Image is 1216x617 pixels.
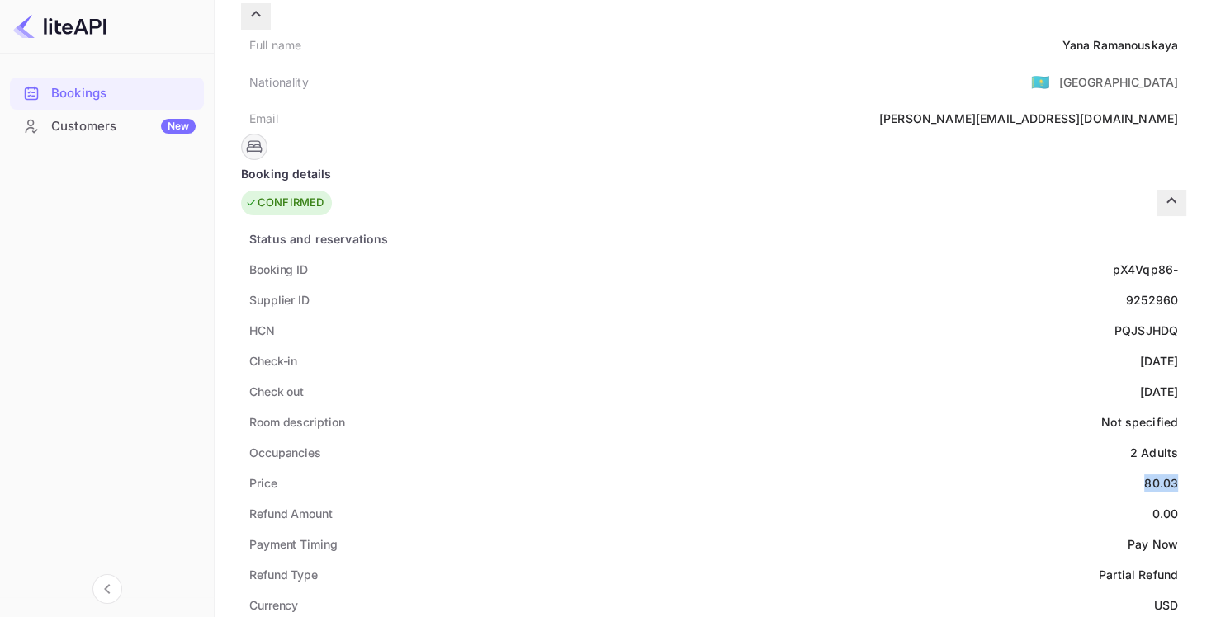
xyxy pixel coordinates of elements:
div: USD [1154,596,1178,614]
div: CONFIRMED [245,195,324,211]
div: [DATE] [1140,352,1178,370]
div: Customers [51,117,196,136]
div: pX4Vqp86- [1113,261,1178,278]
div: [GEOGRAPHIC_DATA] [1058,73,1178,91]
div: HCN [249,322,275,339]
div: Currency [249,596,298,614]
a: Bookings [10,78,204,108]
a: CustomersNew [10,111,204,141]
div: [PERSON_NAME][EMAIL_ADDRESS][DOMAIN_NAME] [879,110,1178,127]
div: Yana Ramanouskaya [1062,36,1178,54]
div: Refund Amount [249,505,333,522]
div: 9252960 [1126,291,1178,308]
div: Check out [249,383,304,400]
div: Email [249,110,278,127]
div: Payment Timing [249,535,338,553]
div: 80.03 [1144,474,1178,492]
div: [DATE] [1140,383,1178,400]
div: Nationality [249,73,309,91]
div: Bookings [51,84,196,103]
img: LiteAPI logo [13,13,106,40]
div: PQJSJHDQ [1114,322,1178,339]
div: 2 Adults [1130,444,1178,461]
div: Supplier ID [249,291,310,308]
div: Refund Type [249,566,318,583]
div: Booking details [241,165,1186,182]
div: Check-in [249,352,297,370]
div: Full name [249,36,301,54]
div: Status and reservations [249,230,388,247]
div: Partial Refund [1099,566,1178,583]
div: Bookings [10,78,204,110]
div: CustomersNew [10,111,204,143]
div: Room description [249,413,344,431]
div: Pay Now [1128,535,1178,553]
div: Booking ID [249,261,308,278]
div: New [161,119,196,134]
div: Price [249,474,277,492]
button: Collapse navigation [92,574,122,604]
span: United States [1031,67,1050,97]
div: Not specified [1101,413,1178,431]
div: Occupancies [249,444,321,461]
div: 0.00 [1152,505,1178,522]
